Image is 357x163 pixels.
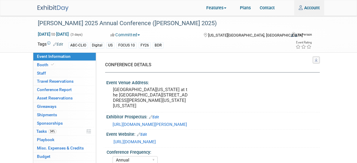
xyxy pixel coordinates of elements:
button: Committed [108,32,142,38]
div: US [106,42,114,49]
a: Shipments [33,111,96,119]
a: Travel Reservations [33,77,96,85]
span: (3 days) [70,33,83,37]
div: CONFERENCE DETAILS [105,62,315,68]
a: Contact [255,0,279,15]
span: Giveaways [37,104,56,109]
div: Conference Frequency: [107,148,317,155]
div: Exhibitor Prospectus: [106,112,320,120]
a: Edit [53,42,63,46]
a: Misc. Expenses & Credits [33,144,96,152]
div: Event Venue Address: [106,78,320,86]
div: [PERSON_NAME] 2025 Annual Conference ([PERSON_NAME] 2025) [36,18,289,29]
span: Travel Reservations [37,79,74,84]
a: Playbook [33,136,96,144]
span: [US_STATE][GEOGRAPHIC_DATA], [GEOGRAPHIC_DATA] [208,33,303,37]
a: Sponsorships [33,119,96,127]
span: Tasks [36,129,56,134]
a: Asset Reservations [33,94,96,102]
span: Booth [37,62,55,67]
span: Staff [37,71,46,76]
span: Asset Reservations [37,96,73,100]
a: Plans [235,0,255,15]
img: Format-Inperson.png [291,32,297,37]
span: Misc. Expenses & Credits [37,146,84,150]
div: In-Person [298,32,312,37]
div: Event Rating [295,41,312,44]
img: ExhibitDay [38,5,68,11]
a: Edit [137,132,147,137]
a: Features [202,1,235,16]
a: Account [294,0,324,15]
a: Budget [33,153,96,161]
span: to [50,32,56,37]
span: Playbook [37,137,54,142]
i: Booth reservation complete [51,63,54,66]
pre: [GEOGRAPHIC_DATA][US_STATE] at the [GEOGRAPHIC_DATA][STREET_ADDRESS][PERSON_NAME][US_STATE][US_ST... [113,87,189,108]
td: Tags [38,41,63,49]
a: Giveaways [33,102,96,111]
a: Conference Report [33,86,96,94]
div: Event Format [274,31,312,40]
a: [URL][DOMAIN_NAME] [113,139,156,144]
a: Staff [33,69,96,77]
span: 34% [48,129,56,134]
div: BDR [153,42,164,49]
div: Event Website: [106,130,320,138]
a: Booth [33,61,96,69]
a: Edit [149,115,159,119]
a: Event Information [33,52,96,61]
span: Sponsorships [37,121,63,126]
div: FY26 [139,42,151,49]
span: Event Information [37,54,71,59]
a: [URL][DOMAIN_NAME][PERSON_NAME] [113,122,187,127]
span: Budget [37,154,50,159]
div: FOCUS 10 [116,42,137,49]
div: ABC-CLIO [68,42,88,49]
span: Shipments [37,112,57,117]
span: [DATE] [DATE] [38,31,69,37]
div: Digital [90,42,104,49]
span: Conference Report [37,87,72,92]
a: Tasks34% [33,127,96,135]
